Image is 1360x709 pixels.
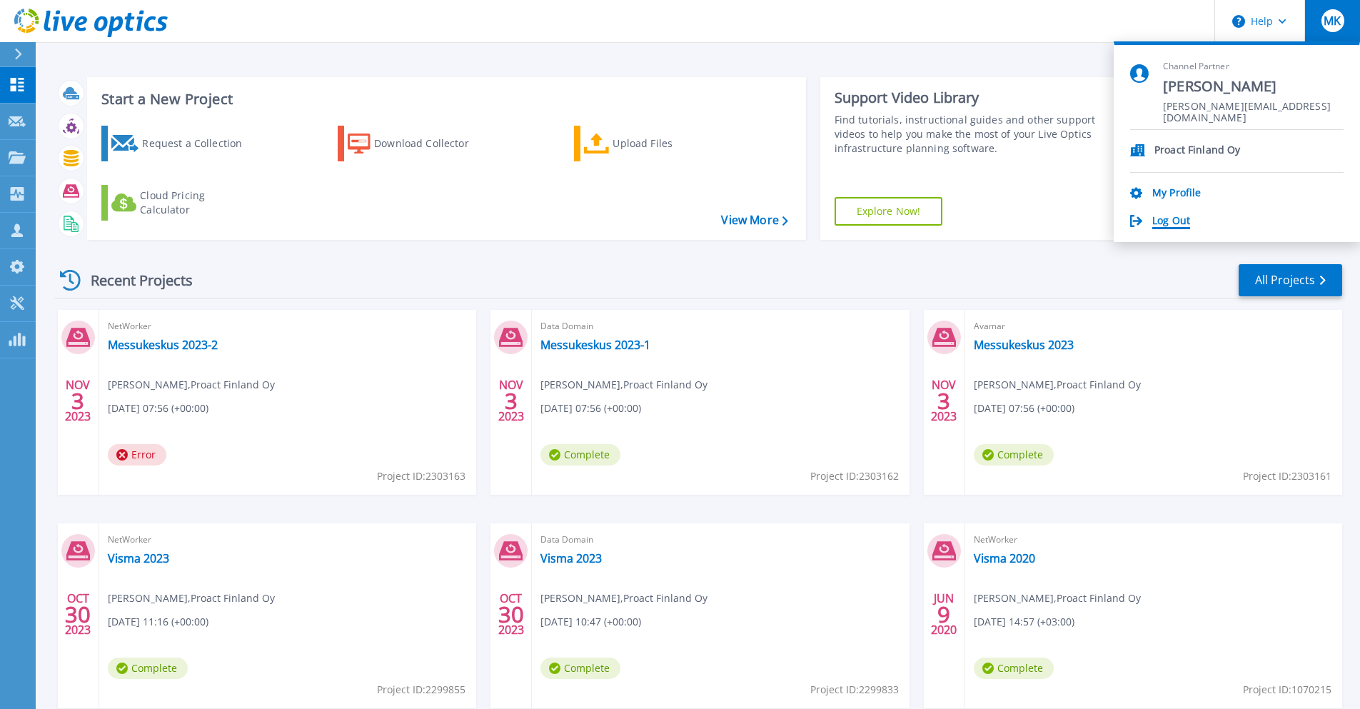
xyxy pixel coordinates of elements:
span: Project ID: 1070215 [1243,682,1331,698]
div: Cloud Pricing Calculator [140,188,254,217]
div: NOV 2023 [498,375,525,427]
span: 3 [937,395,950,407]
span: 9 [937,608,950,620]
div: NOV 2023 [930,375,957,427]
h3: Start a New Project [101,91,787,107]
span: [DATE] 07:56 (+00:00) [108,401,208,416]
span: MK [1324,15,1341,26]
a: Upload Files [574,126,733,161]
span: Complete [540,658,620,679]
div: NOV 2023 [64,375,91,427]
span: Complete [974,444,1054,466]
div: JUN 2020 [930,588,957,640]
a: Request a Collection [101,126,261,161]
div: Request a Collection [142,129,256,158]
div: OCT 2023 [498,588,525,640]
span: [DATE] 07:56 (+00:00) [540,401,641,416]
div: Recent Projects [55,263,212,298]
a: Visma 2023 [540,551,602,565]
span: Avamar [974,318,1334,334]
a: My Profile [1152,187,1201,201]
p: Proact Finland Oy [1154,144,1240,158]
span: [PERSON_NAME] , Proact Finland Oy [540,377,707,393]
span: [PERSON_NAME] , Proact Finland Oy [974,377,1141,393]
span: Project ID: 2299833 [810,682,899,698]
span: Channel Partner [1163,61,1344,73]
span: [DATE] 11:16 (+00:00) [108,614,208,630]
a: Visma 2023 [108,551,169,565]
span: NetWorker [974,532,1334,548]
span: NetWorker [108,318,468,334]
span: 30 [498,608,524,620]
a: View More [721,213,787,227]
span: Project ID: 2303163 [377,468,465,484]
span: [PERSON_NAME] , Proact Finland Oy [108,590,275,606]
span: Complete [540,444,620,466]
span: Data Domain [540,318,900,334]
a: Download Collector [338,126,497,161]
span: [PERSON_NAME] [1163,77,1344,96]
span: [PERSON_NAME][EMAIL_ADDRESS][DOMAIN_NAME] [1163,101,1344,114]
span: Error [108,444,166,466]
span: 3 [71,395,84,407]
span: 30 [65,608,91,620]
span: Complete [108,658,188,679]
span: Project ID: 2303161 [1243,468,1331,484]
a: Log Out [1152,215,1190,228]
div: Upload Files [613,129,727,158]
div: Find tutorials, instructional guides and other support videos to help you make the most of your L... [835,113,1101,156]
a: All Projects [1239,264,1342,296]
span: Project ID: 2299855 [377,682,465,698]
a: Visma 2020 [974,551,1035,565]
span: 3 [505,395,518,407]
span: [PERSON_NAME] , Proact Finland Oy [108,377,275,393]
span: [DATE] 14:57 (+03:00) [974,614,1074,630]
a: Cloud Pricing Calculator [101,185,261,221]
span: [PERSON_NAME] , Proact Finland Oy [974,590,1141,606]
div: Support Video Library [835,89,1101,107]
span: NetWorker [108,532,468,548]
span: Complete [974,658,1054,679]
div: OCT 2023 [64,588,91,640]
a: Messukeskus 2023-1 [540,338,650,352]
span: [DATE] 07:56 (+00:00) [974,401,1074,416]
a: Explore Now! [835,197,943,226]
a: Messukeskus 2023-2 [108,338,218,352]
span: Project ID: 2303162 [810,468,899,484]
div: Download Collector [374,129,488,158]
span: [DATE] 10:47 (+00:00) [540,614,641,630]
a: Messukeskus 2023 [974,338,1074,352]
span: [PERSON_NAME] , Proact Finland Oy [540,590,707,606]
span: Data Domain [540,532,900,548]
